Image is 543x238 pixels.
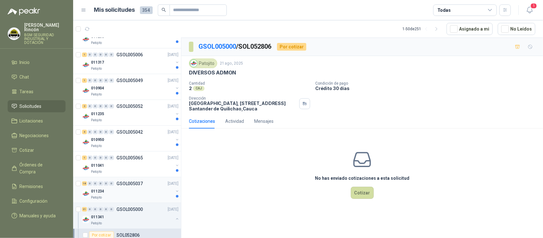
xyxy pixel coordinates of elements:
a: Remisiones [8,180,66,192]
a: 2 0 0 0 0 0 GSOL005052[DATE] Company Logo011235Patojito [82,102,180,123]
p: GSOL005037 [116,181,143,186]
a: Chat [8,71,66,83]
div: 1 [82,52,87,57]
div: Mensajes [254,118,274,125]
div: CAJ [193,86,205,91]
div: 0 [87,207,92,212]
p: GSOL005065 [116,156,143,160]
div: 0 [104,78,108,83]
img: Logo peakr [8,8,40,15]
p: 2 [189,86,192,91]
div: Por cotizar [277,43,306,51]
div: 0 [109,130,114,134]
div: 1 [82,78,87,83]
div: 0 [87,130,92,134]
p: Patojito [91,169,102,174]
span: 1 [530,3,537,9]
p: Patojito [91,40,102,45]
a: GSOL005000 [198,43,236,50]
a: Negociaciones [8,129,66,142]
p: [DATE] [168,78,178,84]
span: Cotizar [20,147,34,154]
button: Asignado a mi [447,23,493,35]
a: Órdenes de Compra [8,159,66,178]
p: GSOL005052 [116,104,143,108]
p: GSOL005006 [116,52,143,57]
button: No Leídos [498,23,535,35]
p: Patojito [91,92,102,97]
a: Solicitudes [8,100,66,112]
img: Company Logo [82,35,90,43]
p: [DATE] [168,103,178,109]
div: 0 [93,181,98,186]
img: Company Logo [82,138,90,146]
div: 0 [98,78,103,83]
p: Dirección [189,96,297,101]
div: 18 [82,181,87,186]
div: 0 [93,130,98,134]
div: 0 [87,78,92,83]
button: Cotizar [351,187,374,199]
img: Company Logo [82,190,90,198]
span: Negociaciones [20,132,49,139]
div: 0 [104,181,108,186]
div: 0 [93,207,98,212]
span: search [162,8,166,12]
p: [PERSON_NAME] Rincón [24,23,66,32]
div: 0 [104,207,108,212]
div: 0 [98,104,103,108]
div: 0 [109,156,114,160]
div: 0 [98,181,103,186]
p: Condición de pago [315,81,540,86]
p: GSOL005000 [116,207,143,212]
div: 2 [82,104,87,108]
a: Tareas [8,86,66,98]
a: Inicio [8,56,66,68]
p: 011341 [91,214,104,220]
p: SOL052806 [116,233,140,237]
div: 0 [87,156,92,160]
div: 0 [98,130,103,134]
div: Todas [437,7,451,14]
a: Configuración [8,195,66,207]
div: 21 [82,207,87,212]
div: 0 [93,156,98,160]
p: 010950 [91,137,104,143]
p: [DATE] [168,206,178,213]
p: 011235 [91,111,104,117]
p: [DATE] [168,129,178,135]
div: 0 [98,207,103,212]
div: 0 [93,104,98,108]
img: Company Logo [82,216,90,223]
div: 0 [104,130,108,134]
img: Company Logo [82,164,90,172]
span: Solicitudes [20,103,42,110]
p: GSOL005042 [116,130,143,134]
button: 1 [524,4,535,16]
div: 0 [109,207,114,212]
div: 0 [87,104,92,108]
img: Company Logo [8,28,20,40]
p: Patojito [91,195,102,200]
div: 0 [98,156,103,160]
img: Company Logo [82,87,90,94]
div: Actividad [225,118,244,125]
h1: Mis solicitudes [94,5,135,15]
p: 21 ago, 2025 [220,60,243,66]
div: 0 [104,52,108,57]
span: Licitaciones [20,117,43,124]
div: 1 - 50 de 251 [402,24,442,34]
div: 0 [109,104,114,108]
div: Cotizaciones [189,118,215,125]
span: Tareas [20,88,34,95]
div: 4 [82,130,87,134]
a: Manuales y ayuda [8,210,66,222]
img: Company Logo [190,60,197,67]
p: Patojito [91,221,102,226]
a: 1 0 0 0 0 0 GSOL005049[DATE] Company Logo010904Patojito [82,77,180,97]
p: GSOL005049 [116,78,143,83]
p: Patojito [91,143,102,149]
p: Patojito [91,66,102,71]
span: Remisiones [20,183,43,190]
p: BGM SEGURIDAD INDUSTRIAL Y DOTACIÓN [24,33,66,45]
